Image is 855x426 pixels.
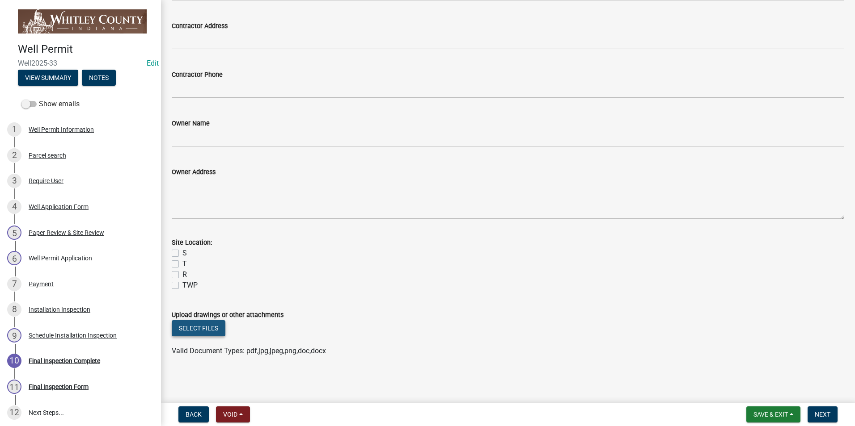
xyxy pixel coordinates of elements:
[172,312,284,318] label: Upload drawings or other attachments
[29,358,100,364] div: Final Inspection Complete
[182,248,187,259] label: S
[18,9,147,33] img: Whitley County, Indiana
[186,411,202,418] span: Back
[7,251,21,265] div: 6
[82,75,116,82] wm-modal-confirm: Notes
[18,70,78,86] button: View Summary
[29,306,90,313] div: Installation Inspection
[172,347,326,355] span: Valid Document Types: pdf,jpg,jpeg,png,doc,docx
[7,302,21,317] div: 8
[7,174,21,188] div: 3
[7,380,21,394] div: 11
[182,269,187,280] label: R
[178,406,209,422] button: Back
[753,411,788,418] span: Save & Exit
[18,75,78,82] wm-modal-confirm: Summary
[7,148,21,163] div: 2
[182,280,198,291] label: TWP
[29,178,63,184] div: Require User
[29,126,94,133] div: Well Permit Information
[18,43,154,56] h4: Well Permit
[7,226,21,240] div: 5
[7,328,21,342] div: 9
[172,320,225,336] button: Select files
[172,72,223,78] label: Contractor Phone
[7,122,21,137] div: 1
[7,354,21,368] div: 10
[216,406,250,422] button: Void
[29,384,89,390] div: Final Inspection Form
[29,152,66,159] div: Parcel search
[29,255,92,261] div: Well Permit Application
[147,59,159,67] a: Edit
[18,59,143,67] span: Well2025-33
[7,200,21,214] div: 4
[815,411,830,418] span: Next
[808,406,838,422] button: Next
[172,240,212,246] label: Site Location:
[29,332,117,338] div: Schedule Installation Inspection
[746,406,800,422] button: Save & Exit
[7,405,21,420] div: 12
[172,121,210,127] label: Owner Name
[21,99,80,109] label: Show emails
[147,59,159,67] wm-modal-confirm: Edit Application Number
[223,411,237,418] span: Void
[7,277,21,291] div: 7
[182,259,187,269] label: T
[82,70,116,86] button: Notes
[29,204,89,210] div: Well Application Form
[29,281,54,287] div: Payment
[172,169,216,175] label: Owner Address
[29,230,104,236] div: Paper Review & Site Review
[172,23,228,29] label: Contractor Address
